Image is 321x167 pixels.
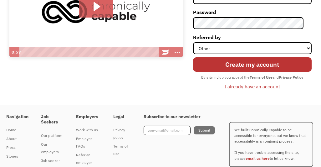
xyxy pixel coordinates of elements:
[113,126,131,141] div: Privacy policy
[76,114,101,120] h4: Employers
[194,126,215,134] input: Submit
[41,114,64,125] h4: Job Seekers
[229,122,313,167] p: We built Chronically Capable to be accessible for everyone, but we know that accessibility is an ...
[159,47,171,57] a: Wistia Logo -- Learn More
[22,47,156,57] div: Playbar
[193,7,312,17] label: Password
[76,151,101,166] div: Refer an employer
[6,126,28,134] a: Home
[220,81,285,92] a: I already have an account
[6,153,28,160] div: Stories
[76,126,101,134] a: Work with us
[246,156,270,161] a: email us here
[41,141,64,156] div: Our employers
[76,135,101,150] div: Employer FAQs
[113,142,131,158] a: Terms of use
[6,144,28,151] div: Press
[6,143,28,152] a: Press
[113,126,131,142] a: Privacy policy
[250,75,273,80] strong: Terms of Use
[41,131,64,140] a: Our platform
[198,73,306,81] div: By signing up you accept the and
[6,134,28,143] a: About
[144,126,191,135] input: your-email@email.com
[6,114,28,120] h4: Navigation
[41,132,64,139] div: Our platform
[144,126,215,135] form: Footer Newsletter
[224,83,280,90] div: I already have an account
[41,140,64,156] a: Our employers
[171,47,183,57] button: Show more buttons
[6,135,28,143] div: About
[76,151,101,167] a: Refer an employer
[113,114,131,120] h4: Legal
[193,32,312,42] label: Referred by
[279,75,303,80] strong: Privacy Policy
[113,143,131,158] div: Terms of use
[6,152,28,161] a: Stories
[144,114,215,120] h4: Subscribe to our newsletter
[76,134,101,151] a: Employer FAQs
[193,57,312,71] input: Create my account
